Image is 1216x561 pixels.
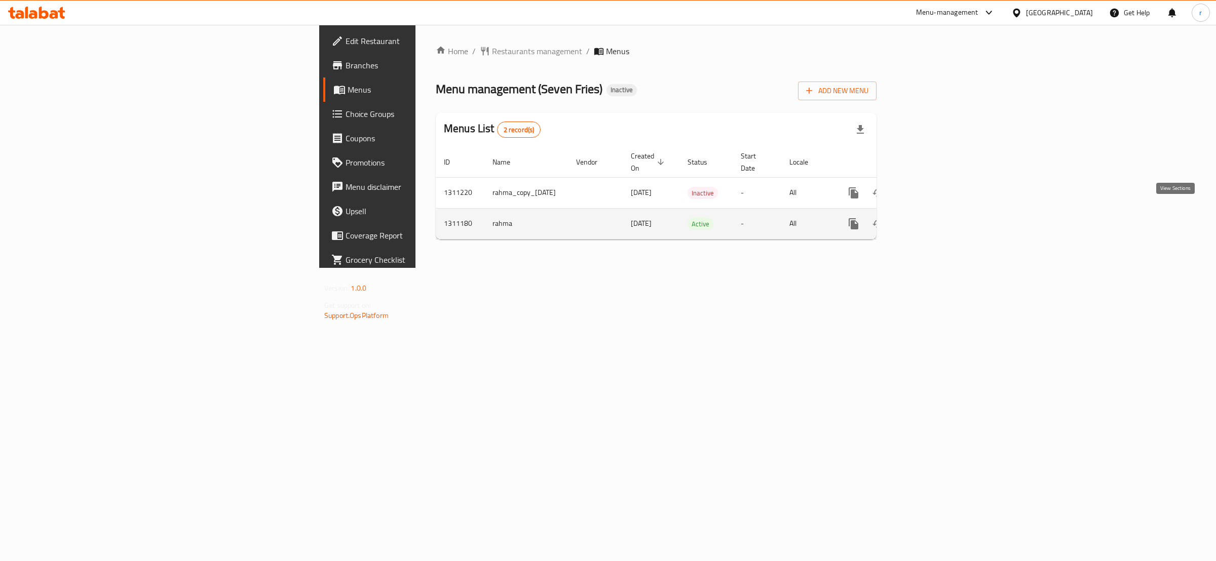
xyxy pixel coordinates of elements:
[497,122,541,138] div: Total records count
[324,309,389,322] a: Support.OpsPlatform
[492,45,582,57] span: Restaurants management
[606,86,637,94] span: Inactive
[1199,7,1202,18] span: r
[346,35,514,47] span: Edit Restaurant
[781,208,833,239] td: All
[606,45,629,57] span: Menus
[351,282,366,295] span: 1.0.0
[781,177,833,208] td: All
[346,108,514,120] span: Choice Groups
[324,282,349,295] span: Version:
[323,77,522,102] a: Menus
[323,199,522,223] a: Upsell
[866,181,890,205] button: Change Status
[484,177,568,208] td: rahma_copy_[DATE]
[576,156,611,168] span: Vendor
[444,156,463,168] span: ID
[688,218,713,230] span: Active
[741,150,769,174] span: Start Date
[323,150,522,175] a: Promotions
[348,84,514,96] span: Menus
[1026,7,1093,18] div: [GEOGRAPHIC_DATA]
[606,84,637,96] div: Inactive
[733,177,781,208] td: -
[436,45,877,57] nav: breadcrumb
[323,102,522,126] a: Choice Groups
[842,181,866,205] button: more
[733,208,781,239] td: -
[323,248,522,272] a: Grocery Checklist
[484,208,568,239] td: rahma
[323,53,522,77] a: Branches
[346,156,514,169] span: Promotions
[346,59,514,71] span: Branches
[346,205,514,217] span: Upsell
[498,125,541,135] span: 2 record(s)
[688,156,720,168] span: Status
[346,181,514,193] span: Menu disclaimer
[688,187,718,199] span: Inactive
[444,121,541,138] h2: Menus List
[346,229,514,242] span: Coverage Report
[833,147,947,178] th: Actions
[492,156,523,168] span: Name
[346,254,514,266] span: Grocery Checklist
[798,82,877,100] button: Add New Menu
[323,223,522,248] a: Coverage Report
[842,212,866,236] button: more
[916,7,978,19] div: Menu-management
[323,175,522,199] a: Menu disclaimer
[346,132,514,144] span: Coupons
[436,147,947,239] table: enhanced table
[586,45,590,57] li: /
[806,85,868,97] span: Add New Menu
[480,45,582,57] a: Restaurants management
[631,186,652,199] span: [DATE]
[631,217,652,230] span: [DATE]
[323,126,522,150] a: Coupons
[324,299,371,312] span: Get support on:
[323,29,522,53] a: Edit Restaurant
[848,117,872,142] div: Export file
[631,150,667,174] span: Created On
[789,156,821,168] span: Locale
